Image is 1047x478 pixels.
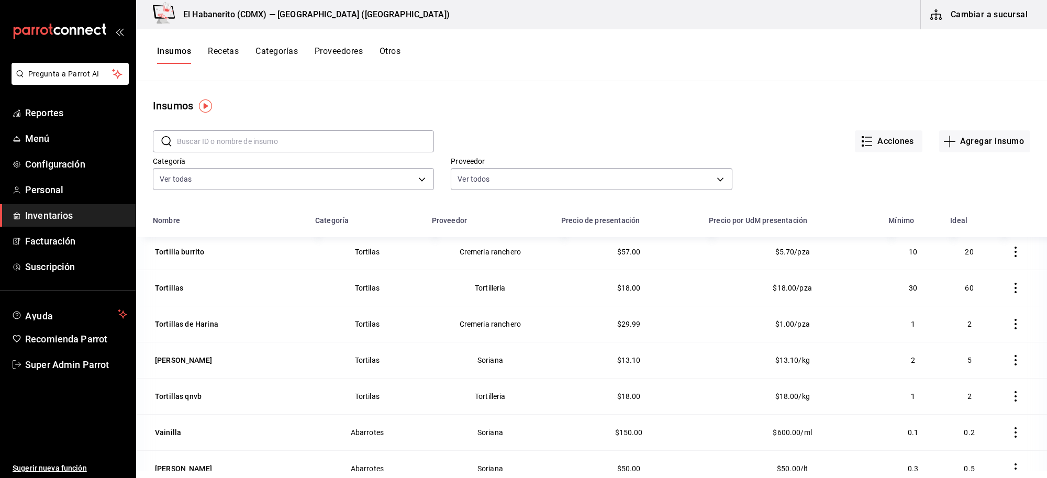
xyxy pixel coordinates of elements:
[309,414,426,450] td: Abarrotes
[561,216,640,225] div: Precio de presentación
[153,98,193,114] div: Insumos
[25,358,127,372] span: Super Admin Parrot
[967,392,972,401] span: 2
[911,320,915,328] span: 1
[175,8,450,21] h3: El Habanerito (CDMX) — [GEOGRAPHIC_DATA] ([GEOGRAPHIC_DATA])
[617,392,641,401] span: $18.00
[426,378,555,414] td: Tortilleria
[426,414,555,450] td: Soriana
[7,76,129,87] a: Pregunta a Parrot AI
[911,356,915,364] span: 2
[888,216,914,225] div: Mínimo
[426,270,555,306] td: Tortilleria
[153,158,434,165] label: Categoría
[775,356,810,364] span: $13.10/kg
[855,130,922,152] button: Acciones
[25,332,127,346] span: Recomienda Parrot
[939,130,1030,152] button: Agregar insumo
[709,216,807,225] div: Precio por UdM presentación
[777,464,808,473] span: $50.00/lt
[315,46,363,64] button: Proveedores
[615,428,643,437] span: $150.00
[426,342,555,378] td: Soriana
[965,248,973,256] span: 20
[177,131,434,152] input: Buscar ID o nombre de insumo
[309,378,426,414] td: Tortilas
[25,106,127,120] span: Reportes
[432,216,467,225] div: Proveedor
[25,308,114,320] span: Ayuda
[208,46,239,64] button: Recetas
[617,320,641,328] span: $29.99
[255,46,298,64] button: Categorías
[451,158,732,165] label: Proveedor
[909,248,917,256] span: 10
[617,284,641,292] span: $18.00
[950,216,967,225] div: Ideal
[25,183,127,197] span: Personal
[908,428,918,437] span: 0.1
[967,356,972,364] span: 5
[617,464,641,473] span: $50.00
[13,463,127,474] span: Sugerir nueva función
[115,27,124,36] button: open_drawer_menu
[617,248,641,256] span: $57.00
[967,320,972,328] span: 2
[155,427,181,438] div: Vainilla
[157,46,191,64] button: Insumos
[909,284,917,292] span: 30
[426,234,555,270] td: Cremeria ranchero
[309,342,426,378] td: Tortilas
[199,99,212,113] img: Tooltip marker
[426,306,555,342] td: Cremeria ranchero
[964,428,974,437] span: 0.2
[155,283,183,293] div: Tortillas
[775,320,810,328] span: $1.00/pza
[911,392,915,401] span: 1
[617,356,641,364] span: $13.10
[964,464,974,473] span: 0.5
[775,392,810,401] span: $18.00/kg
[155,391,202,402] div: Tortillas qnvb
[155,463,212,474] div: [PERSON_NAME]
[153,216,180,225] div: Nombre
[773,284,812,292] span: $18.00/pza
[309,270,426,306] td: Tortilas
[908,464,918,473] span: 0.3
[309,306,426,342] td: Tortilas
[775,248,810,256] span: $5.70/pza
[25,260,127,274] span: Suscripción
[380,46,400,64] button: Otros
[458,174,489,184] span: Ver todos
[25,208,127,223] span: Inventarios
[25,157,127,171] span: Configuración
[28,69,113,80] span: Pregunta a Parrot AI
[160,174,192,184] span: Ver todas
[157,46,400,64] div: navigation tabs
[773,428,812,437] span: $600.00/ml
[155,355,212,365] div: [PERSON_NAME]
[155,247,204,257] div: Tortilla burrito
[965,284,973,292] span: 60
[309,234,426,270] td: Tortilas
[155,319,218,329] div: Tortillas de Harina
[315,216,349,225] div: Categoría
[25,234,127,248] span: Facturación
[25,131,127,146] span: Menú
[12,63,129,85] button: Pregunta a Parrot AI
